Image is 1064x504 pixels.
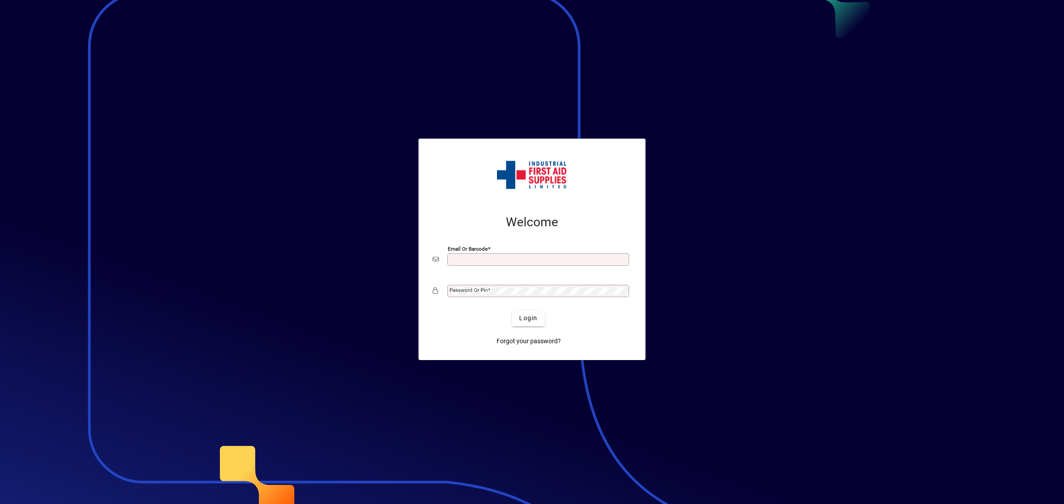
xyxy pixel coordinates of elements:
span: Login [519,314,537,323]
mat-label: Email or Barcode [448,245,488,252]
button: Login [512,310,544,326]
a: Forgot your password? [493,333,564,349]
h2: Welcome [433,215,631,230]
span: Forgot your password? [497,337,561,346]
mat-label: Password or Pin [450,287,488,293]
